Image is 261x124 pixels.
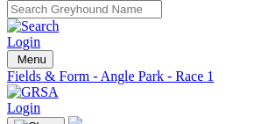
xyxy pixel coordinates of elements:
[7,84,59,100] img: GRSA
[18,53,46,66] span: Menu
[7,69,254,84] a: Fields & Form - Angle Park - Race 1
[7,18,60,34] img: Search
[7,50,53,69] button: Toggle navigation
[7,100,40,115] a: Login
[7,34,40,49] a: Login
